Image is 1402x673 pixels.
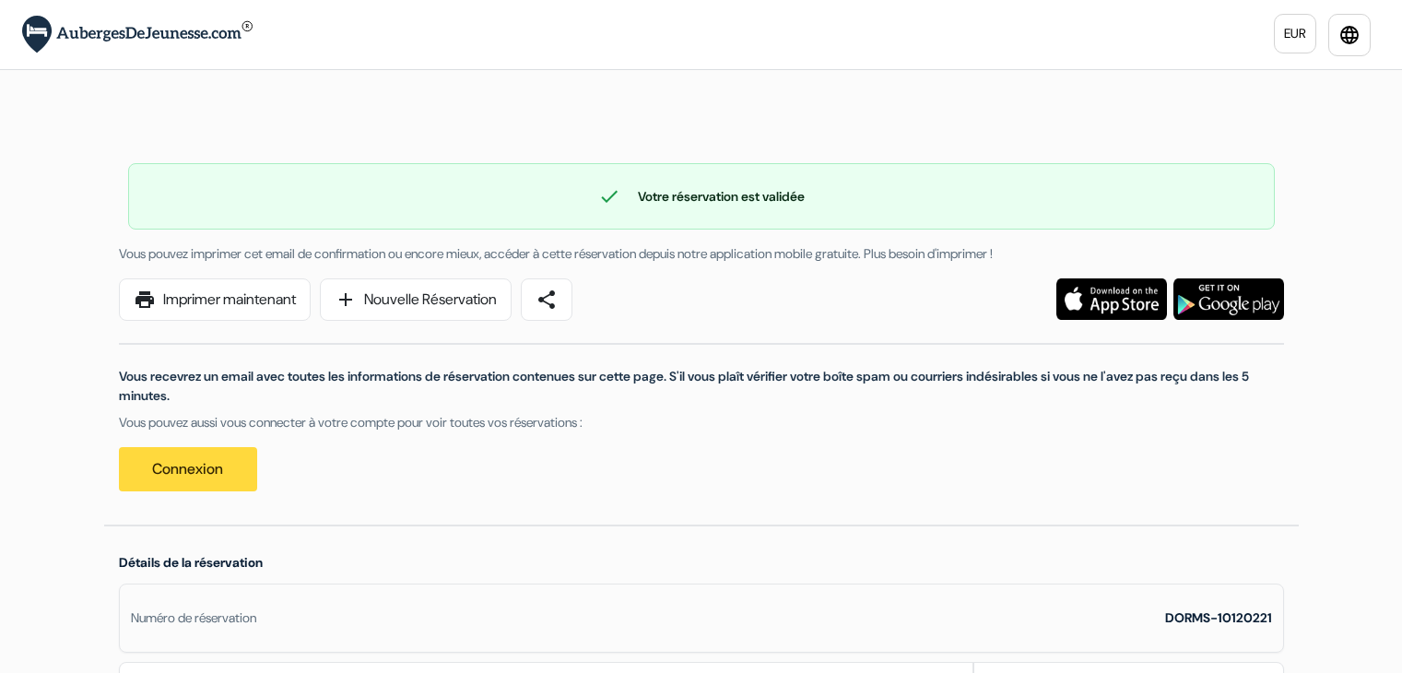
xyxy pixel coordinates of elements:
span: print [134,289,156,311]
span: check [598,185,620,207]
a: printImprimer maintenant [119,278,311,321]
a: Connexion [119,447,257,491]
span: add [335,289,357,311]
p: Vous pouvez aussi vous connecter à votre compte pour voir toutes vos réservations : [119,413,1284,432]
a: share [521,278,572,321]
span: Vous pouvez imprimer cet email de confirmation ou encore mieux, accéder à cette réservation depui... [119,245,993,262]
div: Votre réservation est validée [129,185,1274,207]
img: AubergesDeJeunesse.com [22,16,253,53]
strong: DORMS-10120221 [1165,609,1272,626]
i: language [1338,24,1361,46]
span: share [536,289,558,311]
img: Téléchargez l'application gratuite [1056,278,1167,320]
a: EUR [1274,14,1316,53]
span: Détails de la réservation [119,554,263,571]
p: Vous recevrez un email avec toutes les informations de réservation contenues sur cette page. S'il... [119,367,1284,406]
a: addNouvelle Réservation [320,278,512,321]
a: language [1328,14,1371,56]
img: Téléchargez l'application gratuite [1173,278,1284,320]
div: Numéro de réservation [131,608,256,628]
